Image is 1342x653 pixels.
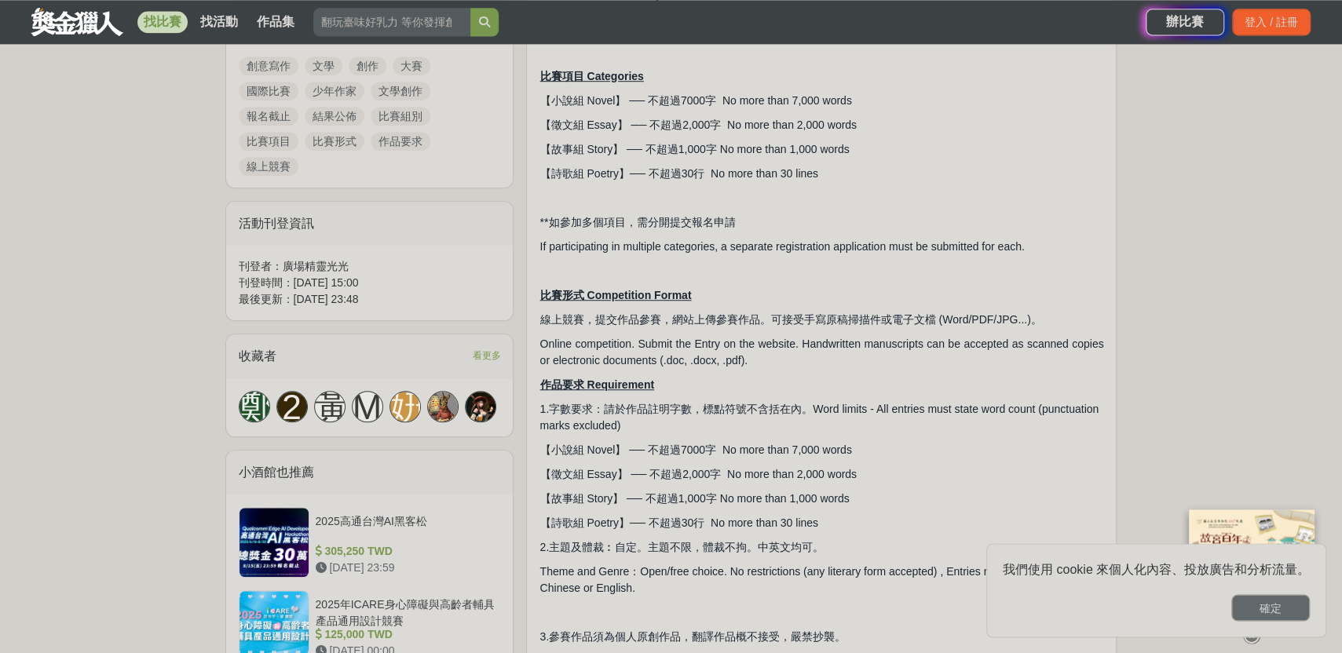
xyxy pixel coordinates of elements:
[539,143,849,155] span: 【故事組 Story】 ── 不超過1,000字 No more than 1,000 words
[539,289,691,301] u: 比賽形式 Competition Format
[316,560,495,576] div: [DATE] 23:59
[352,391,383,422] a: M
[226,202,514,246] div: 活動刊登資訊
[371,82,430,100] a: 文學創作
[305,82,364,100] a: 少年作家
[389,391,421,422] a: 姸
[427,391,459,422] a: Avatar
[539,337,1103,367] span: Online competition. Submit the Entry on the website. Handwritten manuscripts can be accepted as s...
[316,626,495,643] div: 125,000 TWD
[428,392,458,421] img: Avatar
[305,107,364,126] a: 結果公佈
[226,451,514,494] div: 小酒館也推薦
[239,507,501,578] a: 2025高通台灣AI黑客松 305,250 TWD [DATE] 23:59
[472,347,500,364] span: 看更多
[539,565,1066,594] span: Theme and Genre：Open/free choice. No restrictions (any literary form accepted) , Entries may be w...
[137,11,188,33] a: 找比賽
[539,167,817,180] span: 【詩歌組 Poetry】── 不超過30行 No more than 30 lines
[314,391,346,422] a: 黃
[539,403,1099,432] span: 1.字數要求：請於作品註明字數，標點符號不含括在內。Word limits - All entries must state word count (punctuation marks excl...
[239,349,276,363] span: 收藏者
[239,157,298,176] a: 線上競賽
[316,596,495,626] div: 2025年ICARE身心障礙與高齡者輔具產品通用設計競賽
[239,275,501,291] div: 刊登時間： [DATE] 15:00
[1003,562,1310,575] span: 我們使用 cookie 來個人化內容、投放廣告和分析流量。
[371,107,430,126] a: 比賽組別
[239,258,501,275] div: 刊登者： 廣場精靈光光
[539,468,856,480] span: 【徵文組 Essay】 ── 不超過2,000字 No more than 2,000 words
[250,11,301,33] a: 作品集
[1146,9,1224,35] a: 辦比賽
[466,392,495,421] img: Avatar
[316,543,495,560] div: 305,250 TWD
[194,11,244,33] a: 找活動
[539,240,1024,253] span: If participating in multiple categories, a separate registration application must be submitted fo...
[539,541,824,553] span: 2.主題及體裁︰自定。主題不限，體裁不拘。中英文均可。
[539,313,1041,326] span: 線上競賽，提交作品參賽，網站上傳參賽作品。可接受手寫原稿掃描件或電子文檔 (Word/PDF/JPG...)。
[539,492,849,505] span: 【故事組 Story】 ── 不超過1,000字 No more than 1,000 words
[539,378,653,391] u: 作品要求 Requirement
[371,132,430,151] a: 作品要求
[393,57,430,75] a: 大賽
[316,513,495,543] div: 2025高通台灣AI黑客松
[1231,594,1310,621] button: 確定
[239,107,298,126] a: 報名截止
[313,8,470,36] input: 翻玩臺味好乳力 等你發揮創意！
[239,82,298,100] a: 國際比賽
[539,94,851,107] span: 【小說組 Novel】 ── 不超過7000字 No more than 7,000 words
[305,57,342,75] a: 文學
[465,391,496,422] a: Avatar
[239,291,501,308] div: 最後更新： [DATE] 23:48
[539,119,856,131] span: 【徵文組 Essay】 ── 不超過2,000字 No more than 2,000 words
[1232,9,1311,35] div: 登入 / 註冊
[1189,509,1315,614] img: 968ab78a-c8e5-4181-8f9d-94c24feca916.png
[539,630,846,643] span: 3.參賽作品須為個人原創作品，翻譯作品概不接受，嚴禁抄襲。
[539,216,735,228] span: **如參加多個項目，需分開提交報名申請
[349,57,386,75] a: 創作
[239,391,270,422] a: 鄭
[305,132,364,151] a: 比賽形式
[539,70,643,82] u: 比賽項目 Categories
[276,391,308,422] a: 2
[239,57,298,75] a: 創意寫作
[239,132,298,151] a: 比賽項目
[539,516,817,529] span: 【詩歌組 Poetry】── 不超過30行 No more than 30 lines
[539,443,851,456] span: 【小說組 Novel】 ── 不超過7000字 No more than 7,000 words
